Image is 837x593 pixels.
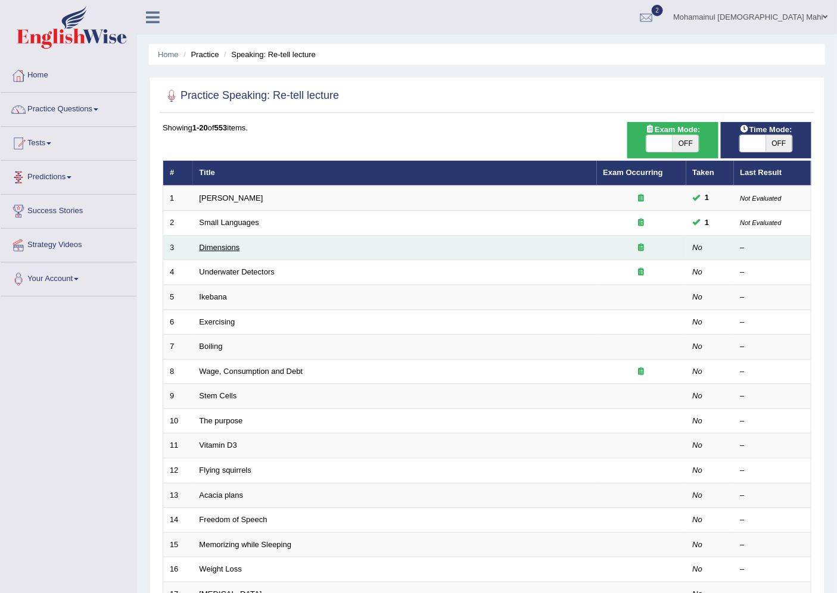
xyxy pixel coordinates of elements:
em: No [693,292,703,301]
th: Taken [686,161,734,186]
td: 3 [163,235,193,260]
em: No [693,540,703,549]
a: Ikebana [200,292,227,301]
em: No [693,391,703,400]
a: Strategy Videos [1,229,136,258]
li: Speaking: Re-tell lecture [221,49,316,60]
td: 5 [163,285,193,310]
div: Exam occurring question [603,366,680,377]
b: 1-20 [192,123,208,132]
span: OFF [766,135,792,152]
h2: Practice Speaking: Re-tell lecture [163,87,339,105]
a: The purpose [200,416,243,425]
a: Weight Loss [200,564,242,573]
small: Not Evaluated [740,195,782,202]
em: No [693,342,703,351]
small: Not Evaluated [740,219,782,226]
div: – [740,341,805,352]
em: No [693,367,703,376]
a: Stem Cells [200,391,237,400]
div: Exam occurring question [603,193,680,204]
td: 10 [163,408,193,433]
div: – [740,465,805,476]
a: Home [158,50,179,59]
div: – [740,416,805,427]
div: Showing of items. [163,122,811,133]
div: Exam occurring question [603,217,680,229]
div: – [740,564,805,575]
a: Flying squirrels [200,466,251,475]
div: – [740,292,805,303]
td: 12 [163,458,193,483]
td: 13 [163,483,193,508]
td: 15 [163,532,193,557]
div: Exam occurring question [603,267,680,278]
div: – [740,267,805,278]
a: Freedom of Speech [200,515,267,524]
em: No [693,267,703,276]
th: Last Result [734,161,811,186]
a: Success Stories [1,195,136,224]
th: Title [193,161,597,186]
div: – [740,317,805,328]
td: 4 [163,260,193,285]
td: 14 [163,508,193,533]
a: Exam Occurring [603,168,663,177]
div: Exam occurring question [603,242,680,254]
a: Your Account [1,263,136,292]
a: Memorizing while Sleeping [200,540,292,549]
a: Boiling [200,342,223,351]
div: – [740,490,805,501]
div: – [740,514,805,526]
td: 11 [163,433,193,458]
div: – [740,366,805,377]
a: Home [1,59,136,89]
em: No [693,564,703,573]
em: No [693,317,703,326]
em: No [693,466,703,475]
span: Time Mode: [735,123,797,136]
em: No [693,515,703,524]
a: Acacia plans [200,491,244,500]
td: 2 [163,211,193,236]
b: 553 [214,123,228,132]
em: No [693,441,703,450]
a: [PERSON_NAME] [200,193,263,202]
div: – [740,242,805,254]
div: – [740,539,805,551]
a: Vitamin D3 [200,441,237,450]
div: – [740,440,805,451]
em: No [693,243,703,252]
a: Predictions [1,161,136,191]
span: You can still take this question [701,217,714,229]
a: Wage, Consumption and Debt [200,367,303,376]
em: No [693,491,703,500]
td: 7 [163,335,193,360]
div: Show exams occurring in exams [627,122,718,158]
span: Exam Mode: [640,123,705,136]
td: 9 [163,384,193,409]
span: OFF [673,135,699,152]
em: No [693,416,703,425]
td: 8 [163,359,193,384]
li: Practice [181,49,219,60]
span: 2 [652,5,664,16]
div: – [740,391,805,402]
th: # [163,161,193,186]
a: Tests [1,127,136,157]
a: Exercising [200,317,235,326]
a: Small Languages [200,218,259,227]
span: You can still take this question [701,192,714,204]
td: 6 [163,310,193,335]
td: 16 [163,557,193,582]
td: 1 [163,186,193,211]
a: Underwater Detectors [200,267,275,276]
a: Practice Questions [1,93,136,123]
a: Dimensions [200,243,240,252]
